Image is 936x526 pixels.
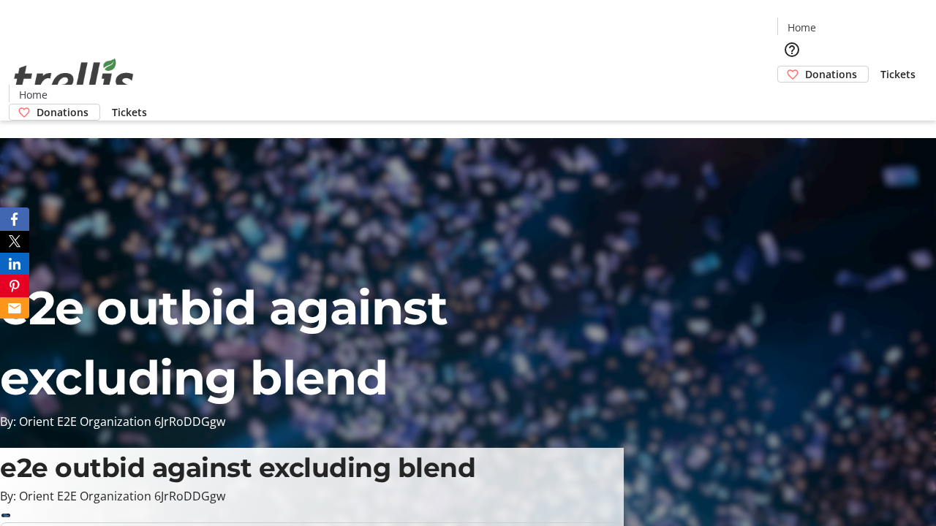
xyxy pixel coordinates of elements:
[9,104,100,121] a: Donations
[777,66,869,83] a: Donations
[19,87,48,102] span: Home
[37,104,88,120] span: Donations
[788,20,816,35] span: Home
[777,83,807,112] button: Cart
[805,66,857,82] span: Donations
[112,104,147,120] span: Tickets
[9,42,139,115] img: Orient E2E Organization 6JrRoDDGgw's Logo
[778,20,825,35] a: Home
[777,35,807,64] button: Help
[10,87,56,102] a: Home
[869,66,927,82] a: Tickets
[100,104,159,120] a: Tickets
[880,66,916,82] span: Tickets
